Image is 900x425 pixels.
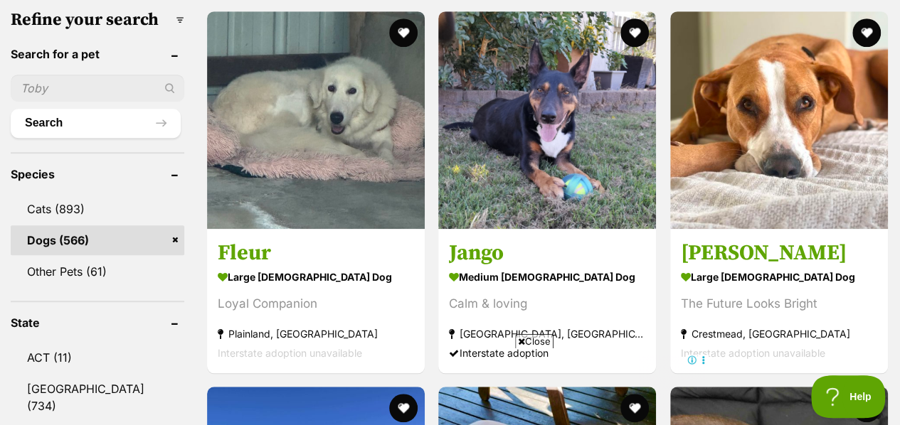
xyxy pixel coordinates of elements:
[11,343,184,372] a: ACT (11)
[218,294,414,313] div: Loyal Companion
[207,229,425,373] a: Fleur large [DEMOGRAPHIC_DATA] Dog Loyal Companion Plainland, [GEOGRAPHIC_DATA] Interstate adopti...
[218,267,414,287] strong: large [DEMOGRAPHIC_DATA] Dog
[681,240,877,267] h3: [PERSON_NAME]
[449,267,645,287] strong: medium [DEMOGRAPHIC_DATA] Dog
[11,257,184,286] a: Other Pets (61)
[389,18,418,47] button: favourite
[11,194,184,224] a: Cats (893)
[681,347,825,359] span: Interstate adoption unavailable
[449,324,645,343] strong: [GEOGRAPHIC_DATA], [GEOGRAPHIC_DATA]
[670,229,888,373] a: [PERSON_NAME] large [DEMOGRAPHIC_DATA] Dog The Future Looks Bright Crestmead, [GEOGRAPHIC_DATA] I...
[621,18,650,47] button: favourite
[11,75,184,102] input: Toby
[1,1,13,13] img: consumer-privacy-logo.png
[109,144,213,284] img: https://img.kwcdn.com/product/fancy/2fa0d6b0-da75-4e51-8d6f-2c47a6bb73d3.jpg?imageMogr2/strip/siz...
[852,18,881,47] button: favourite
[11,168,184,181] header: Species
[218,324,414,343] strong: Plainland, [GEOGRAPHIC_DATA]
[11,10,184,30] h3: Refine your search
[670,11,888,229] img: Bonnie - Great Dane Dog
[681,324,877,343] strong: Crestmead, [GEOGRAPHIC_DATA]
[11,109,181,137] button: Search
[11,374,184,421] a: [GEOGRAPHIC_DATA] (734)
[681,294,877,313] div: The Future Looks Bright
[449,240,645,267] h3: Jango
[207,11,425,229] img: Fleur - Maremma Sheepdog
[449,294,645,313] div: Calm & loving
[218,240,414,267] h3: Fleur
[191,354,709,418] iframe: Advertisement
[811,375,886,418] iframe: Help Scout Beacon - Open
[449,343,645,362] div: Interstate adoption
[11,48,184,60] header: Search for a pet
[515,334,554,348] span: Close
[11,225,184,255] a: Dogs (566)
[438,11,656,229] img: Jango - Australian Kelpie Dog
[11,316,184,329] header: State
[681,267,877,287] strong: large [DEMOGRAPHIC_DATA] Dog
[438,229,656,373] a: Jango medium [DEMOGRAPHIC_DATA] Dog Calm & loving [GEOGRAPHIC_DATA], [GEOGRAPHIC_DATA] Interstate...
